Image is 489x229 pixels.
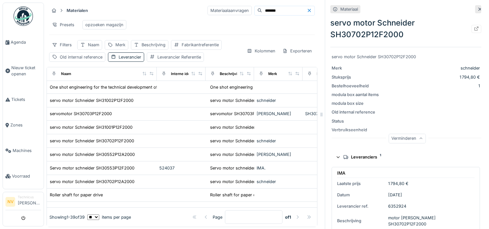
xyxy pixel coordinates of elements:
[11,39,41,45] span: Agenda
[60,54,102,60] div: Old internal reference
[12,173,41,179] span: Voorraad
[50,138,134,144] div: servo motor Schneider SH30702P12F2000
[257,179,300,185] div: schneider
[388,134,426,143] div: Verminderen
[280,46,315,56] div: Exporteren
[210,138,294,144] div: servo motor Schneider SH30702P12F2000
[50,165,134,171] div: Servo motor schneider SH30553P12F2000
[257,111,300,117] div: [PERSON_NAME]
[49,214,85,220] div: Showing 1 - 39 of 39
[50,179,134,185] div: servo motor Schneider SH30702P12A2000
[3,29,44,55] a: Agenda
[50,97,133,104] div: servo motor Schneider SH31002P12F2000
[388,215,474,227] div: motor [PERSON_NAME] SH30702P12F2000
[210,165,302,171] div: Servo motor schneider SH30553P12F2000 L71
[388,180,409,187] div: 1 794,80 €
[332,118,380,124] div: Status
[383,65,480,71] div: schneider
[87,214,131,220] div: items per page
[340,6,358,12] div: Materiaal
[50,84,302,90] div: One shot engineering for the technical development of the 54ct (27+27), 300 mm bag film unwinding...
[61,71,71,77] div: Naam
[210,179,295,185] div: servo motor Schneider SH30702P12A2000
[5,195,41,210] a: NV Technicus[PERSON_NAME]
[383,83,480,89] div: 1
[3,87,44,112] a: Tickets
[244,46,278,56] div: Kolommen
[115,42,125,48] div: Merk
[257,97,300,104] div: schneider
[50,111,112,117] div: servomotor SH30703P12F2000
[332,83,380,89] div: Bestelhoeveelheid
[337,180,386,187] div: Laatste prijs
[305,111,358,117] div: SH30703P12F2000
[49,20,77,29] div: Presets
[157,54,201,60] div: Leverancier Referentie
[332,127,380,133] div: Verbruikseenheid
[159,165,203,171] div: 524037
[210,111,272,117] div: servomotor SH30703P12F2000
[3,163,44,189] a: Voorraad
[64,7,90,14] strong: Materialen
[332,109,380,115] div: Old internal reference
[257,151,300,158] div: [PERSON_NAME]
[3,112,44,138] a: Zones
[257,165,300,171] div: IMA.
[50,192,103,198] div: Roller shaft for paper drive
[14,6,33,26] img: Badge_color-CXgf-gQk.svg
[388,192,402,198] div: [DATE]
[332,74,380,80] div: Stuksprijs
[213,214,222,220] div: Page
[317,71,350,77] div: Fabrikantreferentie
[10,122,41,128] span: Zones
[13,147,41,154] span: Machines
[332,92,380,98] div: modula box aantal items
[142,42,165,48] div: Beschrijving
[337,170,345,176] div: IMA
[337,218,386,224] div: Beschrijving
[332,54,480,60] div: servo motor Schneider SH30702P12F2000
[182,42,219,48] div: Fabrikantreferentie
[285,214,291,220] strong: of 1
[11,96,41,103] span: Tickets
[220,71,242,77] div: Beschrijving
[50,151,135,158] div: servo motor Schneider SH30552P12A2000
[268,71,277,77] div: Merk
[330,17,481,40] div: servo motor Schneider SH30702P12F2000
[171,71,206,77] div: Interne identificator
[388,203,406,209] div: 6352924
[207,6,252,15] div: Materiaalaanvragen
[210,84,310,90] div: One shot engineering for the technical developm...
[332,65,380,71] div: Merk
[119,54,141,60] div: Leverancier
[50,124,133,130] div: servo motor Schneider SH31001P12F2000
[5,197,15,207] li: NV
[210,192,306,198] div: Roller shaft for paper drive-Arbre porte-roulea...
[3,55,44,87] a: Nieuw ticket openen
[3,138,44,163] a: Machines
[337,192,386,198] div: Datum
[49,40,75,49] div: Filters
[88,42,99,48] div: Naam
[18,195,41,200] div: Technicus
[210,124,293,130] div: servo motor Schneider SH31001P12F2000
[343,154,473,160] div: Leveranciers
[210,97,294,104] div: servo motor Schneider SH31002P12F2000
[210,151,295,158] div: servo motor Schneider SH30552P12A2000
[257,138,300,144] div: schneider
[18,195,41,209] li: [PERSON_NAME]
[11,65,41,77] span: Nieuw ticket openen
[332,100,380,106] div: modula box size
[85,22,123,28] div: opzoeken magazijn
[383,74,480,80] div: 1 794,80 €
[337,203,386,209] div: Leverancier ref.
[333,151,479,163] summary: Leveranciers1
